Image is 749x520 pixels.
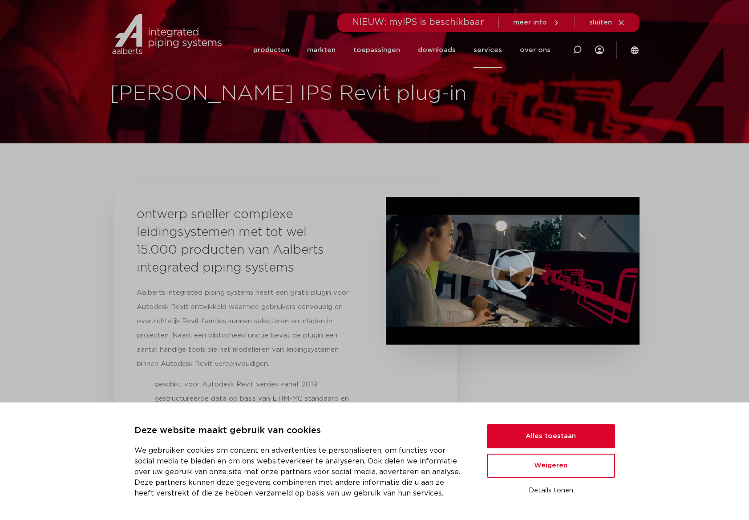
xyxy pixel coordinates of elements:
[595,32,604,68] div: my IPS
[513,19,560,27] a: meer info
[487,454,615,478] button: Weigeren
[134,424,466,438] p: Deze website maakt gebruik van cookies
[513,19,547,26] span: meer info
[134,445,466,499] p: We gebruiken cookies om content en advertenties te personaliseren, om functies voor social media ...
[487,424,615,448] button: Alles toestaan
[487,483,615,498] button: Details tonen
[490,248,535,293] div: Video afspelen
[589,19,625,27] a: sluiten
[154,392,355,420] li: gestructureerde data op basis van ETIM-MC standaard en Nederlandse Revit Standards (NLRS)
[474,32,502,68] a: services
[353,32,400,68] a: toepassingen
[137,206,332,277] h3: ontwerp sneller complexe leidingsystemen met tot wel 15.000 producten van Aalberts integrated pip...
[110,80,745,108] h1: [PERSON_NAME] IPS Revit plug-in
[137,286,355,371] p: Aalberts integrated piping systems heeft een gratis plugin voor Autodesk Revit ontwikkeld waarmee...
[418,32,456,68] a: downloads
[520,32,551,68] a: over ons
[307,32,336,68] a: markten
[253,32,551,68] nav: Menu
[154,378,355,392] li: geschikt voor Autodesk Revit versies vanaf 2019
[589,19,612,26] span: sluiten
[352,18,484,27] span: NIEUW: myIPS is beschikbaar
[253,32,289,68] a: producten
